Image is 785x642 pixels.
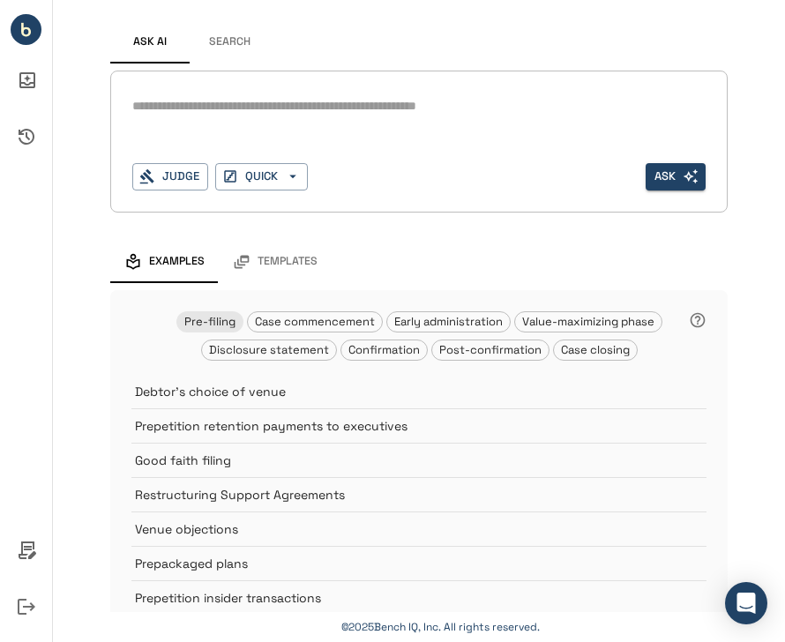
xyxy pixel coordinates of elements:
div: Prepetition insider transactions [131,580,706,615]
div: Early administration [386,311,511,332]
p: Good faith filing [135,452,662,469]
div: Prepackaged plans [131,546,706,580]
div: Restructuring Support Agreements [131,477,706,511]
div: examples and templates tabs [110,241,728,283]
span: Post-confirmation [432,342,549,357]
div: Good faith filing [131,443,706,477]
span: Value-maximizing phase [515,314,662,329]
div: Pre-filing [176,311,243,332]
span: Enter search text [646,163,706,190]
div: Post-confirmation [431,340,549,361]
p: Restructuring Support Agreements [135,486,662,504]
p: Prepetition retention payments to executives [135,417,662,435]
p: Debtor's choice of venue [135,383,662,400]
button: Ask [646,163,706,190]
div: Case closing [553,340,638,361]
p: Venue objections [135,520,662,538]
span: Disclosure statement [202,342,336,357]
span: Case commencement [248,314,382,329]
button: Search [190,21,269,63]
div: Debtor's choice of venue [131,375,706,408]
span: Pre-filing [177,314,243,329]
div: Prepetition retention payments to executives [131,408,706,443]
p: Prepackaged plans [135,555,662,572]
span: Ask AI [133,35,167,49]
span: Early administration [387,314,510,329]
button: QUICK [215,163,308,190]
div: Open Intercom Messenger [725,582,767,624]
div: Venue objections [131,511,706,546]
button: Judge [132,163,208,190]
p: Prepetition insider transactions [135,589,662,607]
span: Templates [258,255,318,269]
div: Case commencement [247,311,383,332]
span: Examples [149,255,205,269]
span: Confirmation [341,342,427,357]
div: Value-maximizing phase [514,311,662,332]
span: Case closing [554,342,637,357]
div: Disclosure statement [201,340,337,361]
div: Confirmation [340,340,428,361]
